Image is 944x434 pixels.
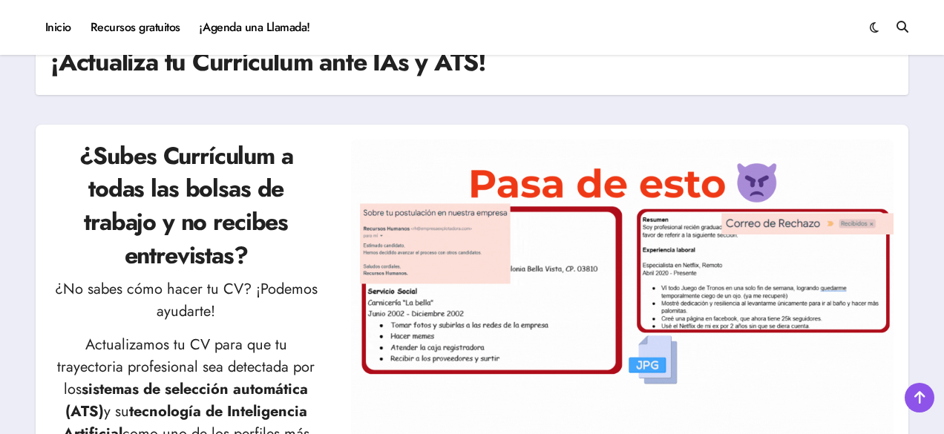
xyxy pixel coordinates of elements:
[65,378,309,422] strong: sistemas de selección automática (ATS)
[190,7,320,47] a: ¡Agenda una Llamada!
[50,139,321,272] h2: ¿Subes Currículum a todas las bolsas de trabajo y no recibes entrevistas?
[36,7,81,47] a: Inicio
[81,7,190,47] a: Recursos gratuitos
[50,45,486,80] h1: ¡Actualiza tu Currículum ante IAs y ATS!
[50,278,321,323] p: ¿No sabes cómo hacer tu CV? ¡Podemos ayudarte!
